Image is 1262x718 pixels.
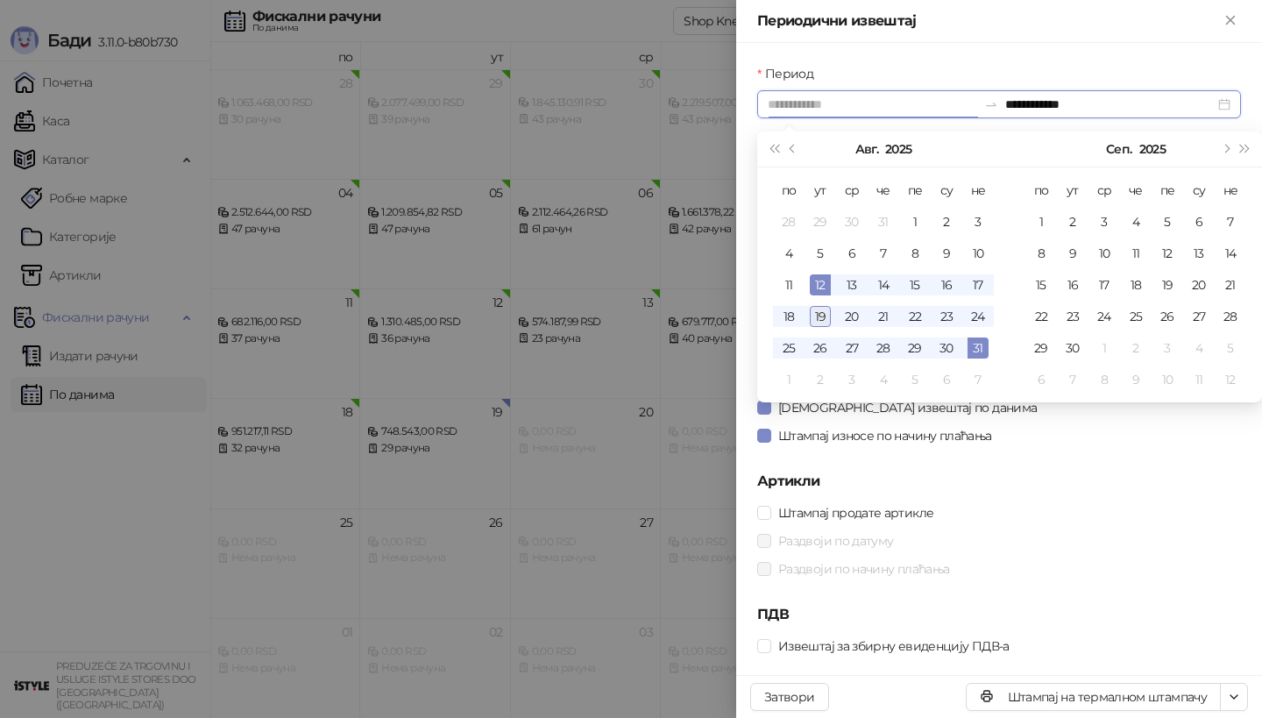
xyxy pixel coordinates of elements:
[1215,269,1246,301] td: 2025-09-21
[1183,332,1215,364] td: 2025-10-04
[868,238,899,269] td: 2025-08-07
[1088,174,1120,206] th: ср
[778,243,799,264] div: 4
[1220,211,1241,232] div: 7
[873,338,894,359] div: 28
[771,503,940,523] span: Штампај продате артикле
[1057,238,1088,269] td: 2025-09-09
[1236,132,1255,167] button: Следећа година (Control + right)
[1152,301,1183,332] td: 2025-09-26
[810,306,831,327] div: 19
[931,332,962,364] td: 2025-08-30
[836,364,868,395] td: 2025-09-03
[984,97,998,111] span: to
[1188,369,1209,390] div: 11
[1157,369,1178,390] div: 10
[1188,274,1209,295] div: 20
[968,243,989,264] div: 10
[810,274,831,295] div: 12
[1125,306,1146,327] div: 25
[931,269,962,301] td: 2025-08-16
[810,243,831,264] div: 5
[1094,369,1115,390] div: 8
[885,132,911,167] button: Изабери годину
[1220,338,1241,359] div: 5
[771,426,999,445] span: Штампај износе по начину плаћања
[1025,332,1057,364] td: 2025-09-29
[936,243,957,264] div: 9
[966,683,1221,711] button: Штампај на термалном штампачу
[1106,132,1131,167] button: Изабери месец
[768,95,977,114] input: Период
[1120,238,1152,269] td: 2025-09-11
[1216,132,1235,167] button: Следећи месец (PageDown)
[1062,369,1083,390] div: 7
[968,306,989,327] div: 24
[1152,206,1183,238] td: 2025-09-05
[805,206,836,238] td: 2025-07-29
[1139,132,1166,167] button: Изабери годину
[1220,11,1241,32] button: Close
[1157,243,1178,264] div: 12
[1125,369,1146,390] div: 9
[931,364,962,395] td: 2025-09-06
[1183,269,1215,301] td: 2025-09-20
[841,338,862,359] div: 27
[1215,174,1246,206] th: не
[1220,306,1241,327] div: 28
[899,332,931,364] td: 2025-08-29
[962,301,994,332] td: 2025-08-24
[936,306,957,327] div: 23
[1025,206,1057,238] td: 2025-09-01
[1088,301,1120,332] td: 2025-09-24
[805,301,836,332] td: 2025-08-19
[1188,243,1209,264] div: 13
[805,364,836,395] td: 2025-09-02
[810,369,831,390] div: 2
[904,243,925,264] div: 8
[1031,369,1052,390] div: 6
[1057,332,1088,364] td: 2025-09-30
[805,332,836,364] td: 2025-08-26
[783,132,803,167] button: Претходни месец (PageUp)
[1094,306,1115,327] div: 24
[931,301,962,332] td: 2025-08-23
[771,559,956,579] span: Раздвоји по начину плаћања
[1215,238,1246,269] td: 2025-09-14
[984,97,998,111] span: swap-right
[868,301,899,332] td: 2025-08-21
[1157,338,1178,359] div: 3
[1183,206,1215,238] td: 2025-09-06
[1025,364,1057,395] td: 2025-10-06
[1120,206,1152,238] td: 2025-09-04
[962,174,994,206] th: не
[962,364,994,395] td: 2025-09-07
[1157,306,1178,327] div: 26
[1057,364,1088,395] td: 2025-10-07
[805,269,836,301] td: 2025-08-12
[899,269,931,301] td: 2025-08-15
[1183,174,1215,206] th: су
[836,301,868,332] td: 2025-08-20
[764,132,783,167] button: Претходна година (Control + left)
[1120,364,1152,395] td: 2025-10-09
[1062,211,1083,232] div: 2
[1120,332,1152,364] td: 2025-10-02
[757,471,1241,492] h5: Артикли
[1062,243,1083,264] div: 9
[841,243,862,264] div: 6
[1220,369,1241,390] div: 12
[968,211,989,232] div: 3
[1188,211,1209,232] div: 6
[1157,211,1178,232] div: 5
[836,269,868,301] td: 2025-08-13
[936,274,957,295] div: 16
[962,332,994,364] td: 2025-08-31
[936,338,957,359] div: 30
[773,364,805,395] td: 2025-09-01
[778,369,799,390] div: 1
[1062,338,1083,359] div: 30
[873,211,894,232] div: 31
[773,238,805,269] td: 2025-08-04
[1057,174,1088,206] th: ут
